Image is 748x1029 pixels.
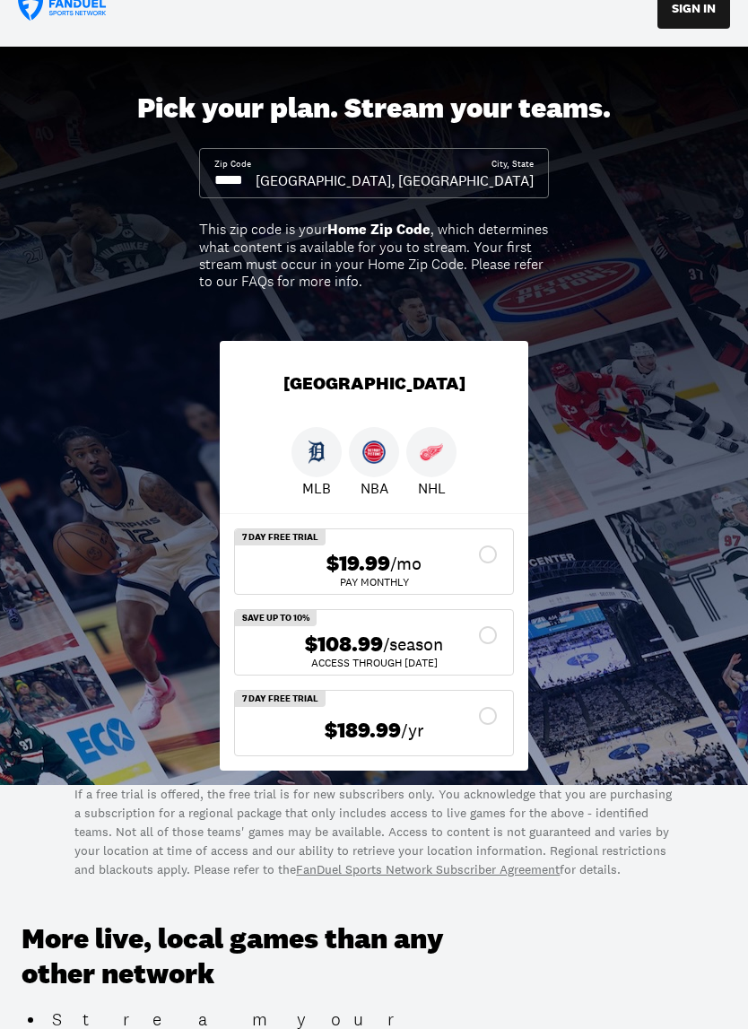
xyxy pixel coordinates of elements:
span: $108.99 [305,632,383,658]
b: Home Zip Code [327,220,431,239]
img: Pistons [362,440,386,464]
p: NHL [418,477,446,499]
a: FanDuel Sports Network Subscriber Agreement [296,861,560,877]
h3: More live, local games than any other network [22,922,485,991]
p: If a free trial is offered, the free trial is for new subscribers only. You acknowledge that you ... [74,785,673,879]
div: Pay Monthly [249,577,499,588]
span: /mo [390,551,422,576]
div: City, State [491,158,534,170]
div: 7 Day Free Trial [235,691,326,707]
span: /yr [401,718,424,743]
img: Tigers [305,440,328,464]
div: [GEOGRAPHIC_DATA], [GEOGRAPHIC_DATA] [256,170,534,190]
div: 7 Day Free Trial [235,529,326,545]
div: Pick your plan. Stream your teams. [137,92,611,126]
div: This zip code is your , which determines what content is available for you to stream. Your first ... [199,221,549,290]
img: Red Wings [420,440,443,464]
div: [GEOGRAPHIC_DATA] [220,341,528,427]
span: $19.99 [326,551,390,577]
div: ACCESS THROUGH [DATE] [249,658,499,668]
p: NBA [361,477,388,499]
div: Save Up To 10% [235,610,317,626]
span: /season [383,632,443,657]
p: MLB [302,477,331,499]
div: Zip Code [214,158,251,170]
span: $189.99 [325,718,401,744]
